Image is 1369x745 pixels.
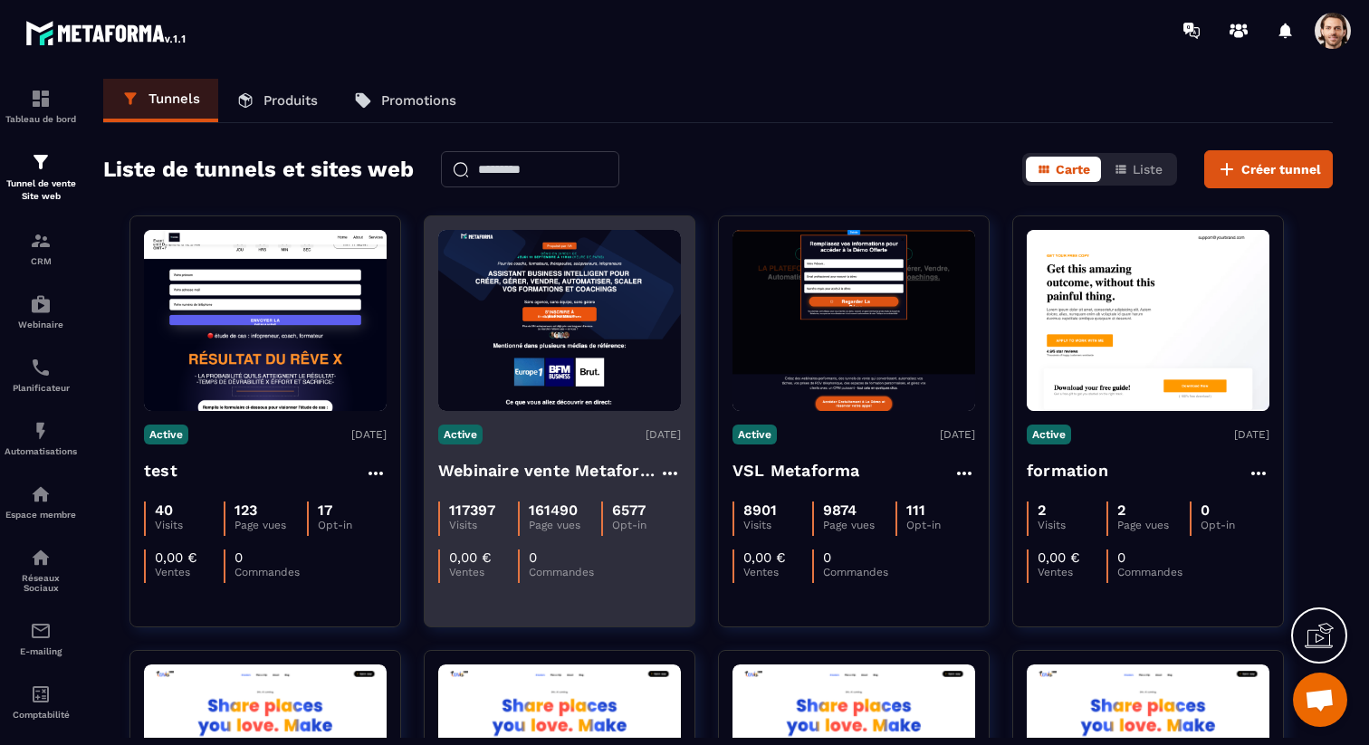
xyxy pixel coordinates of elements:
[144,230,387,411] img: image
[30,547,52,568] img: social-network
[155,566,224,578] p: Ventes
[103,79,218,122] a: Tunnels
[1133,162,1163,177] span: Liste
[1027,230,1269,411] img: image
[155,501,173,519] p: 40
[529,566,598,578] p: Commandes
[1117,501,1125,519] p: 2
[5,470,77,533] a: automationsautomationsEspace membre
[1026,157,1101,182] button: Carte
[5,256,77,266] p: CRM
[1117,566,1186,578] p: Commandes
[5,646,77,656] p: E-mailing
[1038,519,1106,531] p: Visits
[646,428,681,441] p: [DATE]
[5,74,77,138] a: formationformationTableau de bord
[263,92,318,109] p: Produits
[336,79,474,122] a: Promotions
[144,458,177,483] h4: test
[1201,519,1269,531] p: Opt-in
[732,425,777,444] p: Active
[449,549,492,566] p: 0,00 €
[30,683,52,705] img: accountant
[155,549,197,566] p: 0,00 €
[235,501,257,519] p: 123
[1027,425,1071,444] p: Active
[1117,549,1125,566] p: 0
[235,519,306,531] p: Page vues
[743,566,812,578] p: Ventes
[1038,566,1106,578] p: Ventes
[612,519,681,531] p: Opt-in
[351,428,387,441] p: [DATE]
[30,151,52,173] img: formation
[103,151,414,187] h2: Liste de tunnels et sites web
[743,501,777,519] p: 8901
[381,92,456,109] p: Promotions
[144,425,188,444] p: Active
[1204,150,1333,188] button: Créer tunnel
[30,230,52,252] img: formation
[743,519,812,531] p: Visits
[732,458,860,483] h4: VSL Metaforma
[5,406,77,470] a: automationsautomationsAutomatisations
[155,519,224,531] p: Visits
[235,566,303,578] p: Commandes
[5,446,77,456] p: Automatisations
[1038,501,1046,519] p: 2
[218,79,336,122] a: Produits
[30,420,52,442] img: automations
[30,620,52,642] img: email
[449,501,495,519] p: 117397
[5,114,77,124] p: Tableau de bord
[940,428,975,441] p: [DATE]
[30,293,52,315] img: automations
[318,519,387,531] p: Opt-in
[25,16,188,49] img: logo
[1103,157,1173,182] button: Liste
[1241,160,1321,178] span: Créer tunnel
[906,519,975,531] p: Opt-in
[318,501,332,519] p: 17
[823,566,892,578] p: Commandes
[449,519,518,531] p: Visits
[5,343,77,406] a: schedulerschedulerPlanificateur
[30,88,52,110] img: formation
[5,383,77,393] p: Planificateur
[743,549,786,566] p: 0,00 €
[529,549,537,566] p: 0
[5,510,77,520] p: Espace membre
[1117,519,1189,531] p: Page vues
[5,138,77,216] a: formationformationTunnel de vente Site web
[1056,162,1090,177] span: Carte
[438,458,659,483] h4: Webinaire vente Metaforma
[612,501,646,519] p: 6577
[5,573,77,593] p: Réseaux Sociaux
[823,519,895,531] p: Page vues
[5,710,77,720] p: Comptabilité
[5,320,77,330] p: Webinaire
[5,670,77,733] a: accountantaccountantComptabilité
[823,549,831,566] p: 0
[906,501,925,519] p: 111
[1201,501,1210,519] p: 0
[5,607,77,670] a: emailemailE-mailing
[30,357,52,378] img: scheduler
[1293,673,1347,727] a: Ouvrir le chat
[5,177,77,203] p: Tunnel de vente Site web
[5,216,77,280] a: formationformationCRM
[529,501,578,519] p: 161490
[235,549,243,566] p: 0
[148,91,200,107] p: Tunnels
[823,501,857,519] p: 9874
[438,230,681,411] img: image
[30,483,52,505] img: automations
[732,230,975,411] img: image
[1234,428,1269,441] p: [DATE]
[1027,458,1108,483] h4: formation
[1038,549,1080,566] p: 0,00 €
[529,519,600,531] p: Page vues
[5,280,77,343] a: automationsautomationsWebinaire
[5,533,77,607] a: social-networksocial-networkRéseaux Sociaux
[438,425,483,444] p: Active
